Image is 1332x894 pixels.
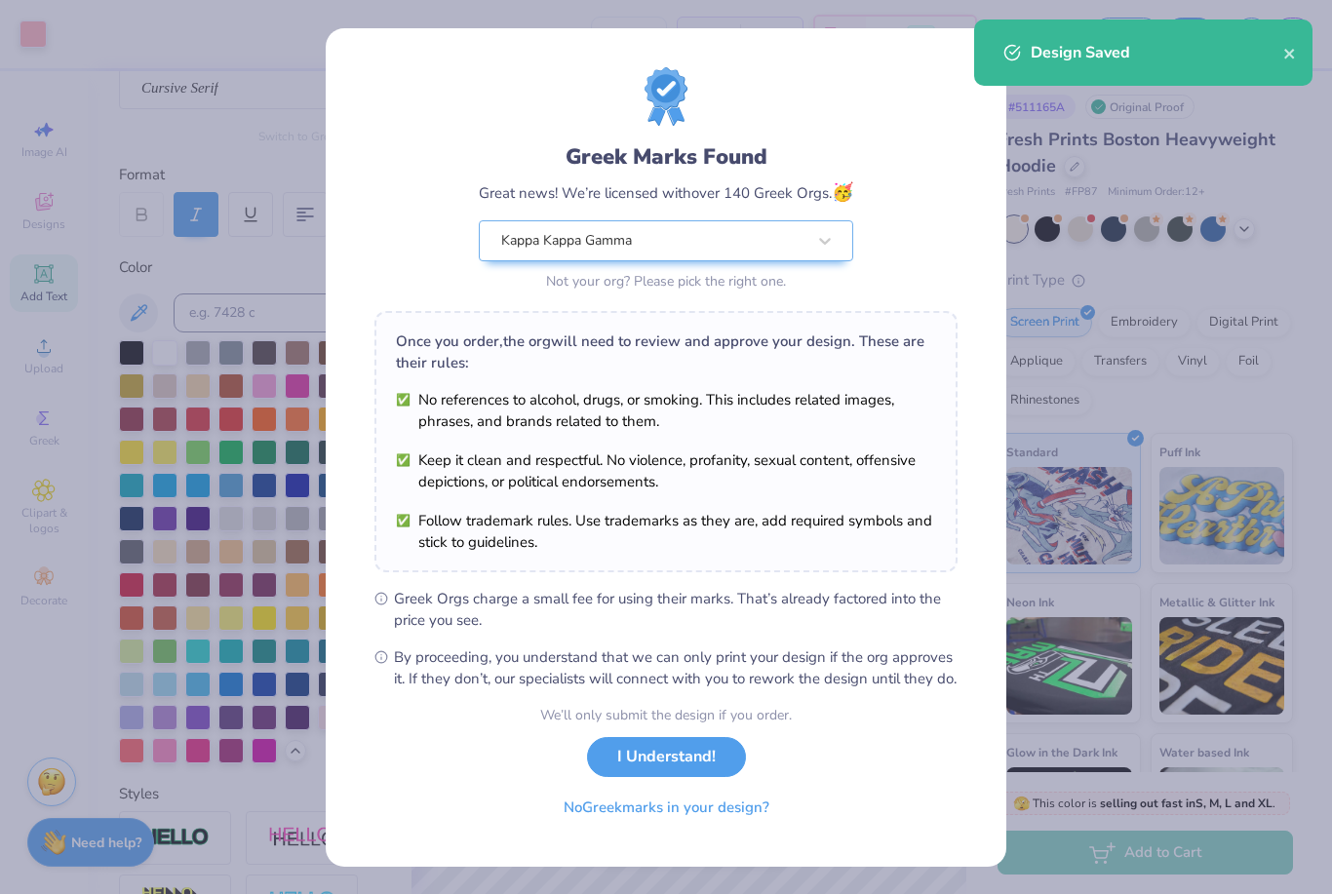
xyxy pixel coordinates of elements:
div: Design Saved [1031,41,1283,64]
li: Keep it clean and respectful. No violence, profanity, sexual content, offensive depictions, or po... [396,449,936,492]
span: By proceeding, you understand that we can only print your design if the org approves it. If they ... [394,646,958,689]
div: Great news! We’re licensed with over 140 Greek Orgs. [479,179,853,206]
button: close [1283,41,1297,64]
div: Once you order, the org will need to review and approve your design. These are their rules: [396,330,936,373]
button: NoGreekmarks in your design? [547,788,786,828]
div: Greek Marks Found [479,141,853,173]
img: license-marks-badge.png [645,67,687,126]
li: No references to alcohol, drugs, or smoking. This includes related images, phrases, and brands re... [396,389,936,432]
span: Greek Orgs charge a small fee for using their marks. That’s already factored into the price you see. [394,588,958,631]
li: Follow trademark rules. Use trademarks as they are, add required symbols and stick to guidelines. [396,510,936,553]
span: 🥳 [832,180,853,204]
div: We’ll only submit the design if you order. [540,705,792,725]
div: Not your org? Please pick the right one. [479,271,853,292]
button: I Understand! [587,737,746,777]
